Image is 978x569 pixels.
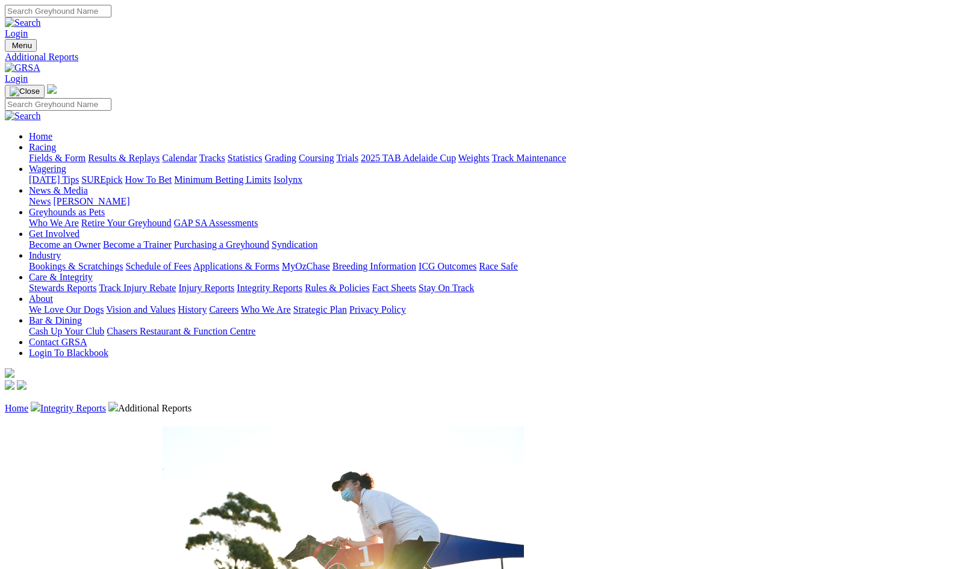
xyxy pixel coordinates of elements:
[29,326,104,336] a: Cash Up Your Club
[174,218,258,228] a: GAP SA Assessments
[88,153,160,163] a: Results & Replays
[29,174,79,185] a: [DATE] Tips
[419,261,476,271] a: ICG Outcomes
[5,402,973,414] p: Additional Reports
[193,261,279,271] a: Applications & Forms
[106,304,175,315] a: Vision and Values
[5,403,28,413] a: Home
[237,283,302,293] a: Integrity Reports
[29,207,105,217] a: Greyhounds as Pets
[29,196,51,206] a: News
[17,380,26,390] img: twitter.svg
[29,283,973,294] div: Care & Integrity
[125,174,172,185] a: How To Bet
[5,52,973,63] a: Additional Reports
[228,153,263,163] a: Statistics
[209,304,238,315] a: Careers
[336,153,358,163] a: Trials
[305,283,370,293] a: Rules & Policies
[361,153,456,163] a: 2025 TAB Adelaide Cup
[5,63,40,73] img: GRSA
[282,261,330,271] a: MyOzChase
[29,283,96,293] a: Stewards Reports
[5,380,14,390] img: facebook.svg
[492,153,566,163] a: Track Maintenance
[29,304,104,315] a: We Love Our Dogs
[174,239,269,250] a: Purchasing a Greyhound
[272,239,317,250] a: Syndication
[29,218,973,229] div: Greyhounds as Pets
[5,5,111,17] input: Search
[178,304,207,315] a: History
[29,304,973,315] div: About
[29,229,79,239] a: Get Involved
[265,153,296,163] a: Grading
[29,337,87,347] a: Contact GRSA
[299,153,334,163] a: Coursing
[29,131,52,141] a: Home
[29,326,973,337] div: Bar & Dining
[108,402,118,411] img: chevron-right.svg
[5,28,28,38] a: Login
[273,174,302,185] a: Isolynx
[5,17,41,28] img: Search
[29,239,973,250] div: Get Involved
[125,261,191,271] a: Schedule of Fees
[162,153,197,163] a: Calendar
[174,174,271,185] a: Minimum Betting Limits
[103,239,172,250] a: Become a Trainer
[29,164,66,174] a: Wagering
[479,261,517,271] a: Race Safe
[5,368,14,378] img: logo-grsa-white.png
[29,218,79,228] a: Who We Are
[5,85,45,98] button: Toggle navigation
[29,196,973,207] div: News & Media
[29,315,82,325] a: Bar & Dining
[81,218,172,228] a: Retire Your Greyhound
[81,174,122,185] a: SUREpick
[29,261,123,271] a: Bookings & Scratchings
[29,294,53,304] a: About
[349,304,406,315] a: Privacy Policy
[29,185,88,195] a: News & Media
[29,153,973,164] div: Racing
[419,283,474,293] a: Stay On Track
[31,402,40,411] img: chevron-right.svg
[5,73,28,84] a: Login
[29,142,56,152] a: Racing
[47,84,57,94] img: logo-grsa-white.png
[29,261,973,272] div: Industry
[29,272,93,282] a: Care & Integrity
[178,283,234,293] a: Injury Reports
[5,98,111,111] input: Search
[29,239,101,250] a: Become an Owner
[29,174,973,185] div: Wagering
[107,326,255,336] a: Chasers Restaurant & Function Centre
[53,196,129,206] a: [PERSON_NAME]
[458,153,490,163] a: Weights
[5,39,37,52] button: Toggle navigation
[241,304,291,315] a: Who We Are
[29,348,108,358] a: Login To Blackbook
[10,87,40,96] img: Close
[29,250,61,260] a: Industry
[199,153,225,163] a: Tracks
[5,111,41,121] img: Search
[372,283,416,293] a: Fact Sheets
[332,261,416,271] a: Breeding Information
[29,153,86,163] a: Fields & Form
[99,283,176,293] a: Track Injury Rebate
[293,304,347,315] a: Strategic Plan
[12,41,32,50] span: Menu
[40,403,106,413] a: Integrity Reports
